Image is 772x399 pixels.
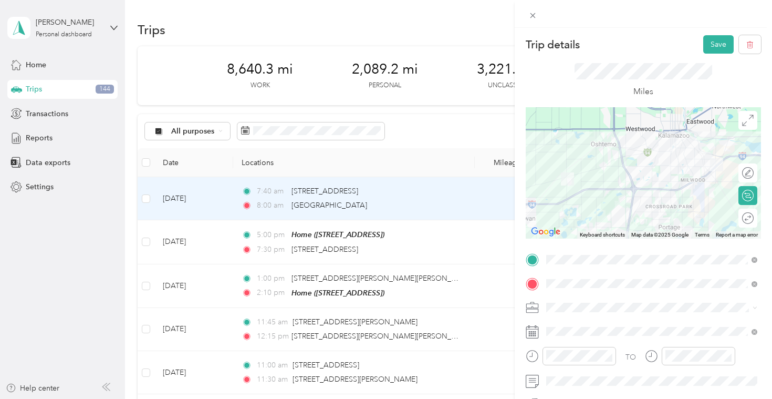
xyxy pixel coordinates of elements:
[716,232,758,238] a: Report a map error
[625,352,636,363] div: TO
[528,225,563,239] img: Google
[703,35,734,54] button: Save
[580,231,625,239] button: Keyboard shortcuts
[526,37,580,52] p: Trip details
[695,232,710,238] a: Terms (opens in new tab)
[528,225,563,239] a: Open this area in Google Maps (opens a new window)
[713,340,772,399] iframe: Everlance-gr Chat Button Frame
[633,85,653,98] p: Miles
[631,232,688,238] span: Map data ©2025 Google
